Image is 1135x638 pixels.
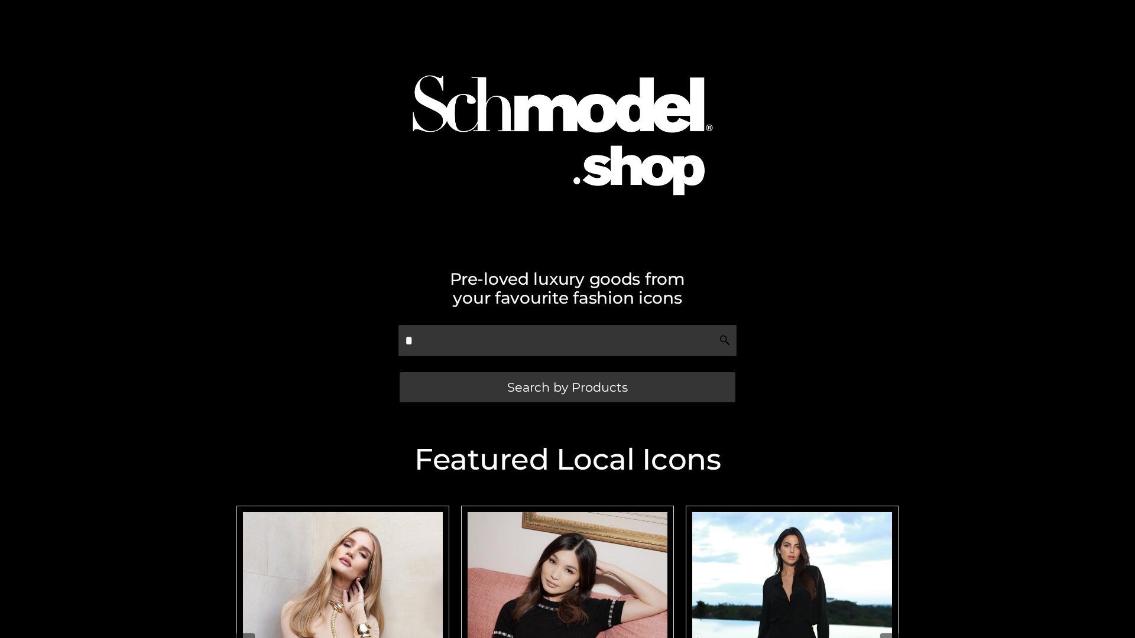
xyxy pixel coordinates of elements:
img: Search Icon [719,334,731,346]
a: Search by Products [400,372,735,402]
span: Search by Products [507,381,628,393]
h2: Featured Local Icons​ [231,445,904,474]
h2: Pre-loved luxury goods from your favourite fashion icons [231,269,904,307]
